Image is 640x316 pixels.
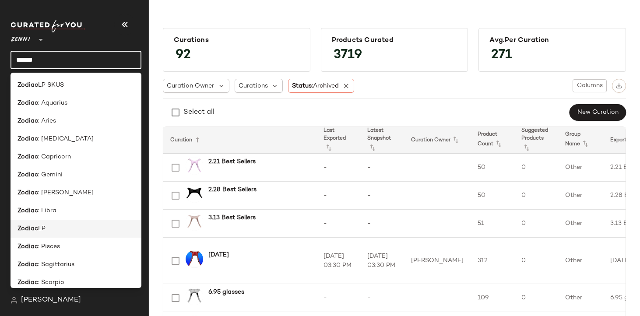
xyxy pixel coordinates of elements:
[38,242,60,251] span: : Pisces
[163,127,316,154] th: Curation
[558,127,603,154] th: Group Name
[239,81,268,91] span: Curations
[38,134,94,144] span: : [MEDICAL_DATA]
[471,284,514,312] td: 109
[514,127,558,154] th: Suggested Products
[18,98,38,108] b: Zodiac
[573,79,607,92] button: Columns
[38,98,67,108] span: : Aquarius
[570,104,626,121] button: New Curation
[167,81,214,91] span: Curation Owner
[471,210,514,238] td: 51
[18,260,38,269] b: Zodiac
[360,154,404,182] td: -
[332,36,457,45] div: Products Curated
[558,154,603,182] td: Other
[616,83,622,89] img: svg%3e
[514,284,558,312] td: 0
[514,154,558,182] td: 0
[316,238,360,284] td: [DATE] 03:30 PM
[186,250,203,268] img: T99601816-sunglasses-front-view.jpg
[18,242,38,251] b: Zodiac
[514,182,558,210] td: 0
[38,206,56,215] span: : Libra
[316,284,360,312] td: -
[316,154,360,182] td: -
[208,250,229,260] b: [DATE]
[558,210,603,238] td: Other
[208,288,244,297] b: 6.95 glasses
[292,81,339,91] span: Status:
[360,210,404,238] td: -
[186,157,203,175] img: 662919-eyeglasses-front-view.jpg
[18,206,38,215] b: Zodiac
[514,210,558,238] td: 0
[471,154,514,182] td: 50
[38,278,64,287] span: : Scorpio
[577,109,619,116] span: New Curation
[38,170,63,179] span: : Gemini
[558,284,603,312] td: Other
[38,116,56,126] span: : Aries
[11,20,85,32] img: cfy_white_logo.C9jOOHJF.svg
[183,107,215,118] div: Select all
[313,83,339,89] span: Archived
[18,188,38,197] b: Zodiac
[360,238,404,284] td: [DATE] 03:30 PM
[18,134,38,144] b: Zodiac
[18,224,38,233] b: Zodiac
[471,127,514,154] th: Product Count
[360,127,404,154] th: Latest Snapshot
[316,182,360,210] td: -
[11,297,18,304] img: svg%3e
[360,284,404,312] td: -
[18,152,38,162] b: Zodiac
[404,238,471,284] td: [PERSON_NAME]
[404,127,471,154] th: Curation Owner
[208,185,257,194] b: 2.28 Best Sellers
[558,238,603,284] td: Other
[471,238,514,284] td: 312
[208,213,256,222] b: 3.13 Best Sellers
[360,182,404,210] td: -
[18,170,38,179] b: Zodiac
[186,213,203,231] img: 4437019-eyeglasses-front-view.jpg
[186,185,203,203] img: 234421-eyeglasses-front-view.jpg
[489,36,615,45] div: Avg.per Curation
[514,238,558,284] td: 0
[174,36,299,45] div: Curations
[316,210,360,238] td: -
[325,39,371,71] span: 3719
[18,81,38,90] b: Zodiac
[21,295,81,305] span: [PERSON_NAME]
[577,82,603,89] span: Columns
[38,260,74,269] span: : Sagittarius
[482,39,521,71] span: 271
[316,127,360,154] th: Last Exported
[208,157,256,166] b: 2.21 Best Sellers
[11,30,30,46] span: Zenni
[38,224,46,233] span: LP
[38,188,94,197] span: : [PERSON_NAME]
[471,182,514,210] td: 50
[18,278,38,287] b: Zodiac
[38,152,71,162] span: : Capricorn
[38,81,64,90] span: LP SKUS
[186,288,203,305] img: 2032212-eyeglasses-front-view.jpg
[18,116,38,126] b: Zodiac
[558,182,603,210] td: Other
[167,39,200,71] span: 92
